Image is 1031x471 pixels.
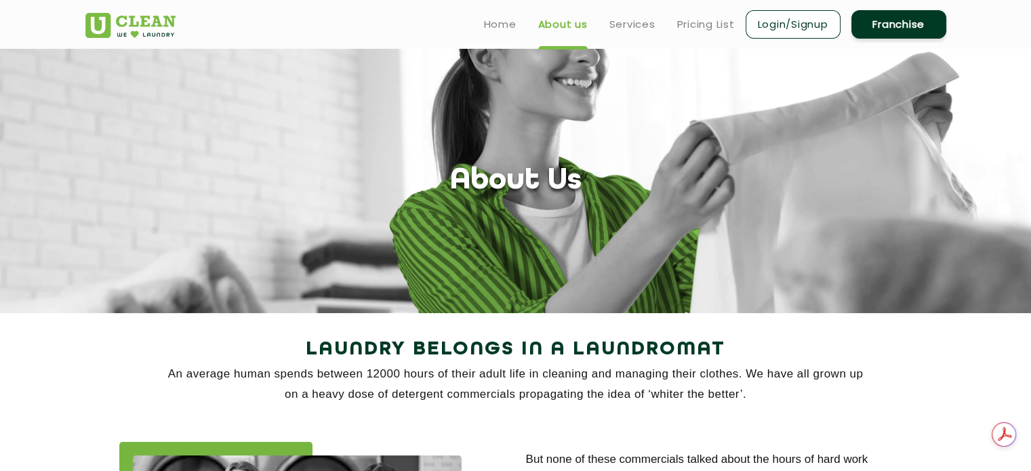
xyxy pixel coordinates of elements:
[609,16,655,33] a: Services
[851,10,946,39] a: Franchise
[85,13,176,38] img: UClean Laundry and Dry Cleaning
[677,16,735,33] a: Pricing List
[538,16,588,33] a: About us
[484,16,517,33] a: Home
[85,364,946,405] p: An average human spends between 12000 hours of their adult life in cleaning and managing their cl...
[85,333,946,366] h2: Laundry Belongs in a Laundromat
[746,10,841,39] a: Login/Signup
[450,164,582,199] h1: About Us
